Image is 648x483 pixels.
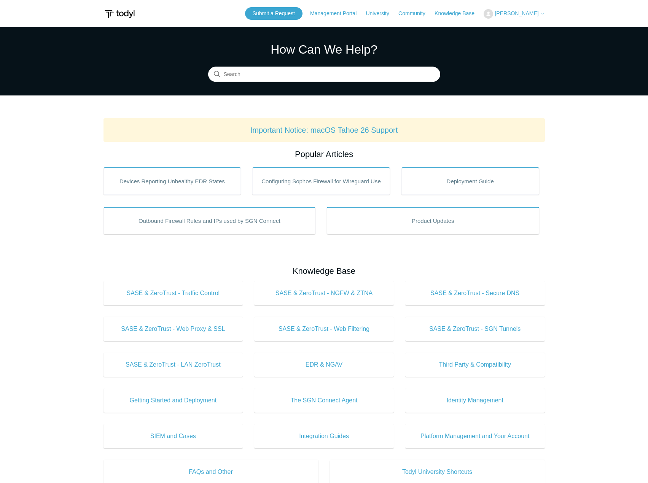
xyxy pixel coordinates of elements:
a: Devices Reporting Unhealthy EDR States [103,167,241,195]
a: Platform Management and Your Account [405,424,545,448]
h1: How Can We Help? [208,40,440,59]
a: SASE & ZeroTrust - Web Proxy & SSL [103,317,243,341]
a: SASE & ZeroTrust - Web Filtering [254,317,394,341]
a: Configuring Sophos Firewall for Wireguard Use [252,167,390,195]
a: SASE & ZeroTrust - NGFW & ZTNA [254,281,394,305]
span: FAQs and Other [115,467,307,477]
span: SASE & ZeroTrust - Web Filtering [266,324,382,334]
a: SIEM and Cases [103,424,243,448]
h2: Knowledge Base [103,265,545,277]
input: Search [208,67,440,82]
span: The SGN Connect Agent [266,396,382,405]
span: EDR & NGAV [266,360,382,369]
a: Product Updates [327,207,539,234]
a: SASE & ZeroTrust - Traffic Control [103,281,243,305]
span: SASE & ZeroTrust - Web Proxy & SSL [115,324,232,334]
span: Getting Started and Deployment [115,396,232,405]
a: Getting Started and Deployment [103,388,243,413]
a: Deployment Guide [401,167,539,195]
a: SASE & ZeroTrust - Secure DNS [405,281,545,305]
a: Integration Guides [254,424,394,448]
span: SASE & ZeroTrust - Traffic Control [115,289,232,298]
span: Todyl University Shortcuts [341,467,533,477]
a: Important Notice: macOS Tahoe 26 Support [250,126,398,134]
span: Identity Management [417,396,533,405]
span: SASE & ZeroTrust - NGFW & ZTNA [266,289,382,298]
span: SASE & ZeroTrust - LAN ZeroTrust [115,360,232,369]
span: Third Party & Compatibility [417,360,533,369]
a: Third Party & Compatibility [405,353,545,377]
a: Submit a Request [245,7,303,20]
a: Community [398,10,433,17]
a: Outbound Firewall Rules and IPs used by SGN Connect [103,207,316,234]
a: Management Portal [310,10,364,17]
span: SIEM and Cases [115,432,232,441]
span: SASE & ZeroTrust - SGN Tunnels [417,324,533,334]
span: Integration Guides [266,432,382,441]
a: Knowledge Base [435,10,482,17]
a: SASE & ZeroTrust - SGN Tunnels [405,317,545,341]
button: [PERSON_NAME] [484,9,545,19]
a: EDR & NGAV [254,353,394,377]
a: The SGN Connect Agent [254,388,394,413]
h2: Popular Articles [103,148,545,160]
span: Platform Management and Your Account [417,432,533,441]
span: SASE & ZeroTrust - Secure DNS [417,289,533,298]
a: Identity Management [405,388,545,413]
a: University [366,10,396,17]
span: [PERSON_NAME] [495,10,538,16]
img: Todyl Support Center Help Center home page [103,7,136,21]
a: SASE & ZeroTrust - LAN ZeroTrust [103,353,243,377]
